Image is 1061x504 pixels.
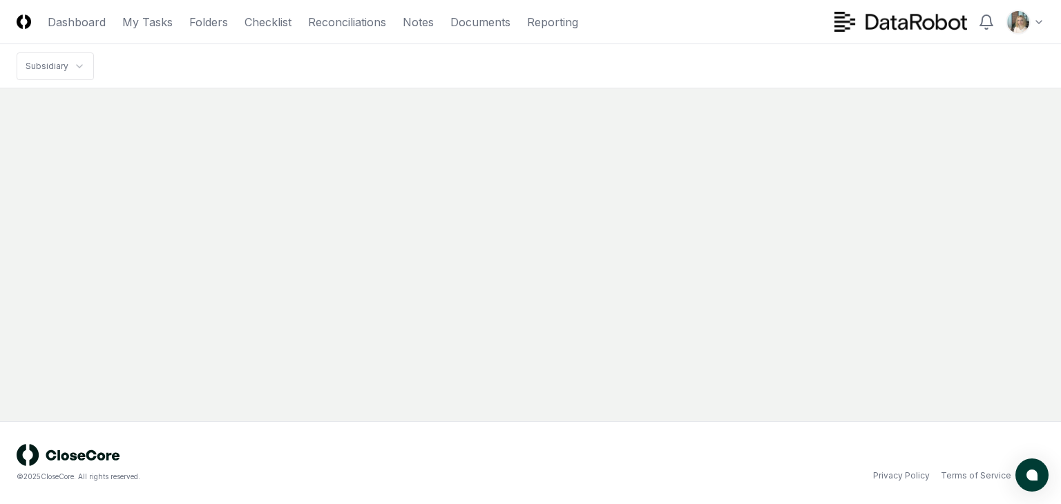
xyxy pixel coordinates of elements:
a: Folders [189,14,228,30]
nav: breadcrumb [17,52,94,80]
img: DataRobot logo [834,12,967,32]
a: Terms of Service [941,469,1011,482]
a: Documents [450,14,510,30]
a: Notes [403,14,434,30]
div: © 2025 CloseCore. All rights reserved. [17,472,530,482]
img: Logo [17,14,31,29]
a: Checklist [245,14,291,30]
a: Privacy Policy [873,469,930,482]
div: Subsidiary [26,60,68,72]
img: ACg8ocKh93A2PVxV7CaGalYBgc3fGwopTyyIAwAiiQ5buQbeS2iRnTQ=s96-c [1007,11,1029,33]
button: atlas-launcher [1015,458,1049,492]
a: Dashboard [48,14,106,30]
img: logo [17,444,120,466]
a: Reporting [527,14,578,30]
a: Reconciliations [308,14,386,30]
a: My Tasks [122,14,173,30]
